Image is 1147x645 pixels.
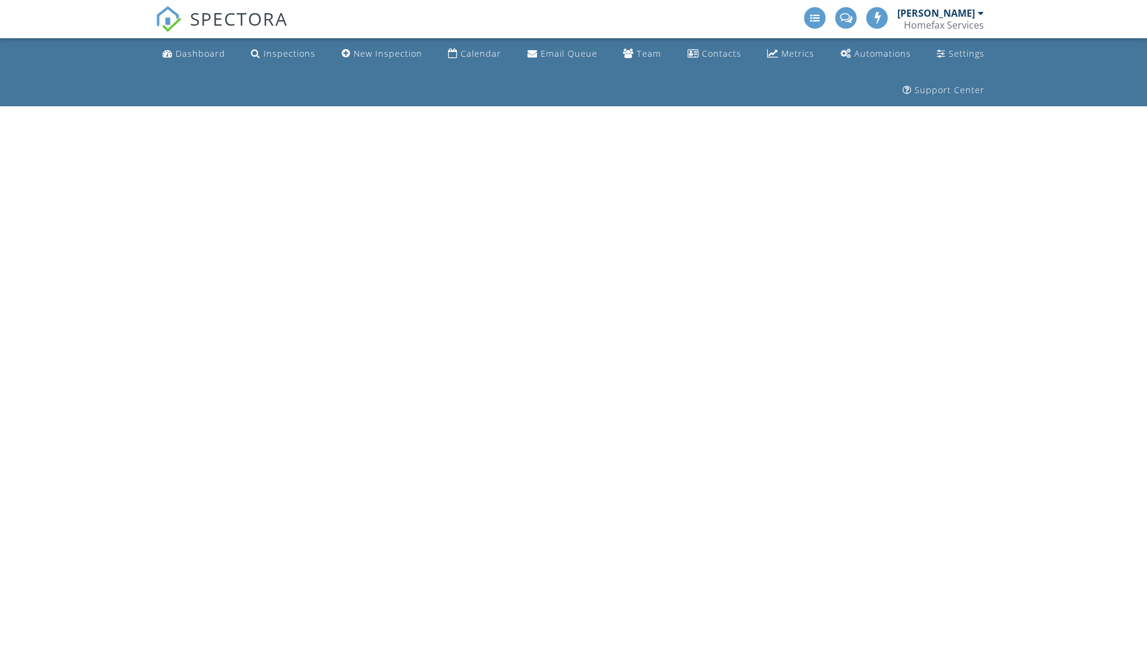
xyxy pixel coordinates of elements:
[915,84,985,96] div: Support Center
[246,43,320,65] a: Inspections
[932,43,989,65] a: Settings
[618,43,666,65] a: Team
[541,48,597,59] div: Email Queue
[854,48,911,59] div: Automations
[904,19,984,31] div: Homefax Services
[897,7,975,19] div: [PERSON_NAME]
[702,48,741,59] div: Contacts
[762,43,819,65] a: Metrics
[155,16,288,41] a: SPECTORA
[158,43,230,65] a: Dashboard
[155,6,182,32] img: The Best Home Inspection Software - Spectora
[781,48,814,59] div: Metrics
[898,79,989,102] a: Support Center
[176,48,225,59] div: Dashboard
[836,43,916,65] a: Automations (Advanced)
[354,48,422,59] div: New Inspection
[461,48,501,59] div: Calendar
[523,43,602,65] a: Email Queue
[263,48,315,59] div: Inspections
[190,6,288,31] span: SPECTORA
[443,43,506,65] a: Calendar
[683,43,746,65] a: Contacts
[949,48,985,59] div: Settings
[337,43,427,65] a: New Inspection
[637,48,661,59] div: Team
